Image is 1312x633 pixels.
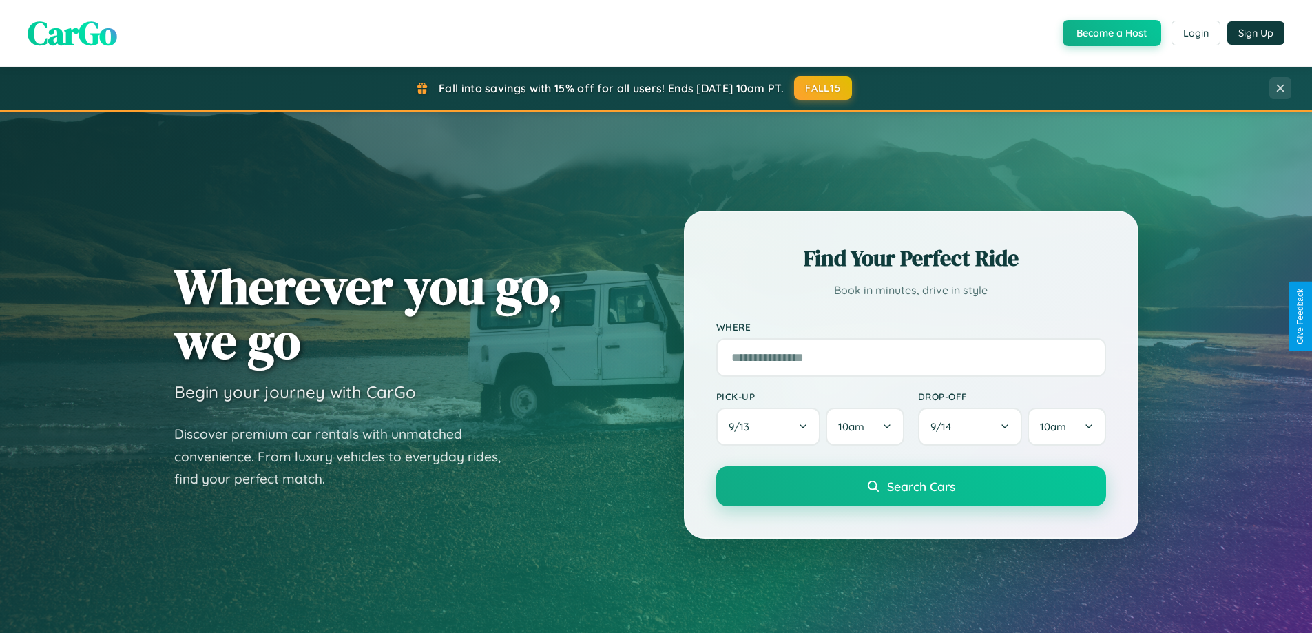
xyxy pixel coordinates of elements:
[1063,20,1161,46] button: Become a Host
[1227,21,1284,45] button: Sign Up
[28,10,117,56] span: CarGo
[716,408,821,446] button: 9/13
[930,420,958,433] span: 9 / 14
[1295,289,1305,344] div: Give Feedback
[716,466,1106,506] button: Search Cars
[826,408,904,446] button: 10am
[439,81,784,95] span: Fall into savings with 15% off for all users! Ends [DATE] 10am PT.
[918,391,1106,402] label: Drop-off
[174,423,519,490] p: Discover premium car rentals with unmatched convenience. From luxury vehicles to everyday rides, ...
[1172,21,1220,45] button: Login
[794,76,852,100] button: FALL15
[716,243,1106,273] h2: Find Your Perfect Ride
[1040,420,1066,433] span: 10am
[838,420,864,433] span: 10am
[716,391,904,402] label: Pick-up
[174,382,416,402] h3: Begin your journey with CarGo
[174,259,563,368] h1: Wherever you go, we go
[716,321,1106,333] label: Where
[1028,408,1105,446] button: 10am
[918,408,1023,446] button: 9/14
[716,280,1106,300] p: Book in minutes, drive in style
[887,479,955,494] span: Search Cars
[729,420,756,433] span: 9 / 13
